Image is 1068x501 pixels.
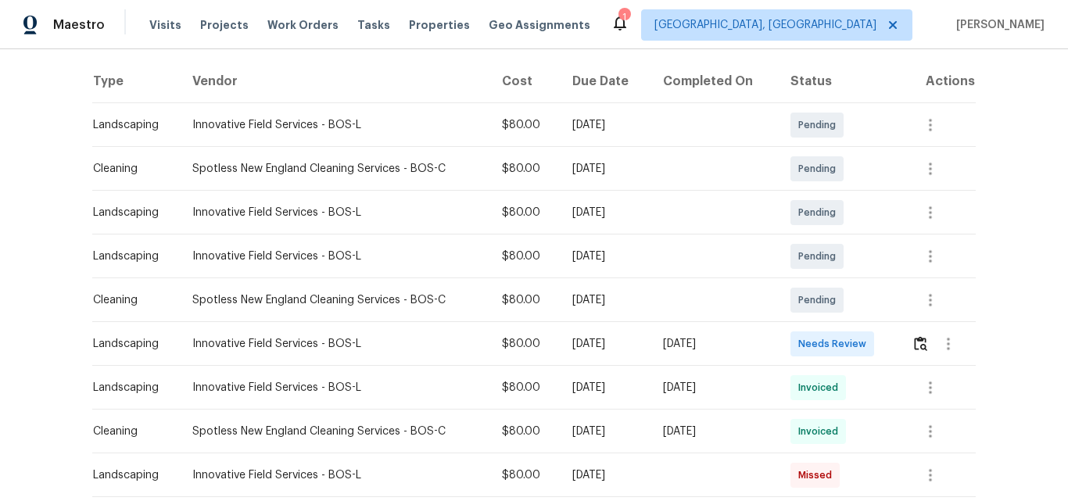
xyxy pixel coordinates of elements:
[899,59,976,103] th: Actions
[502,336,547,352] div: $80.00
[798,292,842,308] span: Pending
[572,336,638,352] div: [DATE]
[489,17,590,33] span: Geo Assignments
[572,205,638,220] div: [DATE]
[502,249,547,264] div: $80.00
[93,117,167,133] div: Landscaping
[92,59,180,103] th: Type
[149,17,181,33] span: Visits
[93,467,167,483] div: Landscaping
[192,380,477,395] div: Innovative Field Services - BOS-L
[914,336,927,351] img: Review Icon
[502,467,547,483] div: $80.00
[192,424,477,439] div: Spotless New England Cleaning Services - BOS-C
[200,17,249,33] span: Projects
[502,380,547,395] div: $80.00
[180,59,489,103] th: Vendor
[572,292,638,308] div: [DATE]
[654,17,876,33] span: [GEOGRAPHIC_DATA], [GEOGRAPHIC_DATA]
[192,467,477,483] div: Innovative Field Services - BOS-L
[798,336,873,352] span: Needs Review
[502,117,547,133] div: $80.00
[572,380,638,395] div: [DATE]
[502,161,547,177] div: $80.00
[93,205,167,220] div: Landscaping
[93,249,167,264] div: Landscaping
[192,161,477,177] div: Spotless New England Cleaning Services - BOS-C
[798,380,844,395] span: Invoiced
[502,424,547,439] div: $80.00
[798,161,842,177] span: Pending
[560,59,650,103] th: Due Date
[798,205,842,220] span: Pending
[93,336,167,352] div: Landscaping
[663,424,765,439] div: [DATE]
[409,17,470,33] span: Properties
[572,249,638,264] div: [DATE]
[798,424,844,439] span: Invoiced
[93,292,167,308] div: Cleaning
[93,380,167,395] div: Landscaping
[618,9,629,25] div: 1
[663,380,765,395] div: [DATE]
[572,117,638,133] div: [DATE]
[93,424,167,439] div: Cleaning
[663,336,765,352] div: [DATE]
[572,161,638,177] div: [DATE]
[502,292,547,308] div: $80.00
[357,20,390,30] span: Tasks
[192,292,477,308] div: Spotless New England Cleaning Services - BOS-C
[489,59,560,103] th: Cost
[502,205,547,220] div: $80.00
[93,161,167,177] div: Cleaning
[798,467,838,483] span: Missed
[572,467,638,483] div: [DATE]
[650,59,778,103] th: Completed On
[912,325,930,363] button: Review Icon
[192,249,477,264] div: Innovative Field Services - BOS-L
[778,59,899,103] th: Status
[192,205,477,220] div: Innovative Field Services - BOS-L
[267,17,339,33] span: Work Orders
[572,424,638,439] div: [DATE]
[798,249,842,264] span: Pending
[798,117,842,133] span: Pending
[53,17,105,33] span: Maestro
[192,336,477,352] div: Innovative Field Services - BOS-L
[192,117,477,133] div: Innovative Field Services - BOS-L
[950,17,1045,33] span: [PERSON_NAME]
